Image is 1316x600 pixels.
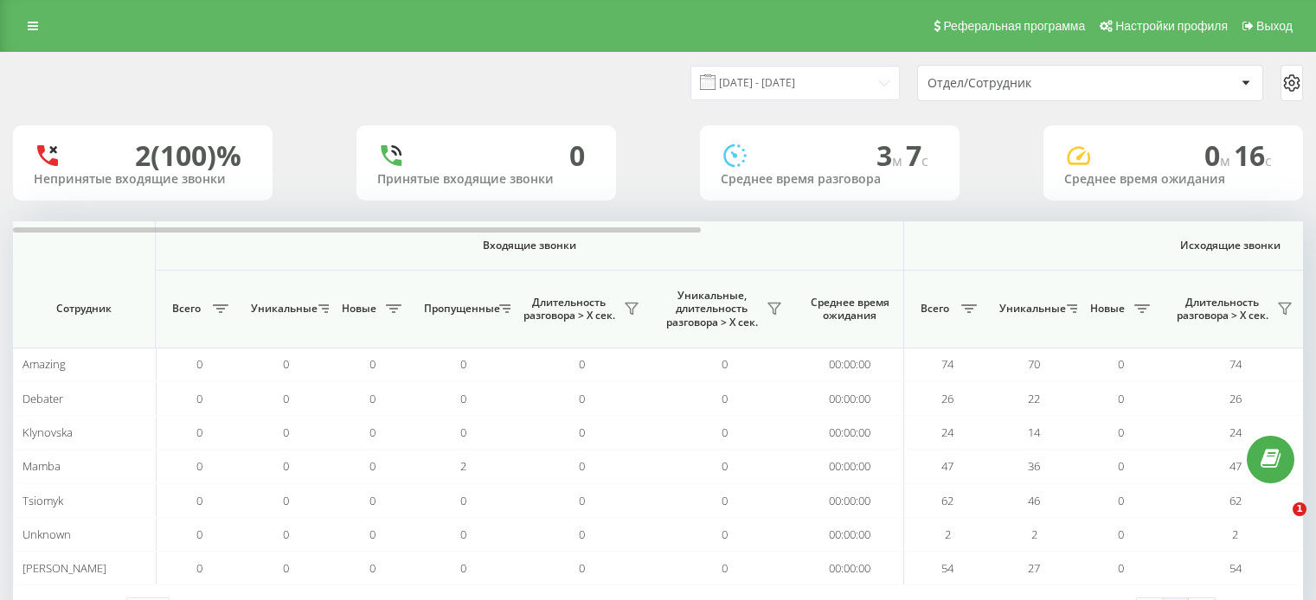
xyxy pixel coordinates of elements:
[579,424,585,440] span: 0
[28,302,140,316] span: Сотрудник
[1265,151,1272,170] span: c
[721,172,939,187] div: Среднее время разговора
[460,493,466,508] span: 0
[1118,458,1124,474] span: 0
[424,302,494,316] span: Пропущенные
[941,493,953,508] span: 62
[196,493,202,508] span: 0
[460,458,466,474] span: 2
[906,137,928,174] span: 7
[1028,356,1040,372] span: 70
[283,458,289,474] span: 0
[1064,172,1282,187] div: Среднее время ожидания
[377,172,595,187] div: Принятые входящие звонки
[1256,19,1293,33] span: Выход
[1229,391,1242,406] span: 26
[460,560,466,576] span: 0
[283,424,289,440] span: 0
[796,381,904,415] td: 00:00:00
[579,458,585,474] span: 0
[1204,137,1234,174] span: 0
[283,527,289,542] span: 0
[999,302,1062,316] span: Уникальные
[913,302,956,316] span: Всего
[892,151,906,170] span: м
[1229,356,1242,372] span: 74
[22,391,63,406] span: Debater
[519,296,619,322] span: Длительность разговора > Х сек.
[722,424,728,440] span: 0
[722,493,728,508] span: 0
[196,560,202,576] span: 0
[283,356,289,372] span: 0
[1028,493,1040,508] span: 46
[579,527,585,542] span: 0
[369,424,376,440] span: 0
[796,552,904,585] td: 00:00:00
[1229,424,1242,440] span: 24
[196,424,202,440] span: 0
[1086,302,1129,316] span: Новые
[1229,493,1242,508] span: 62
[928,76,1134,91] div: Отдел/Сотрудник
[569,139,585,172] div: 0
[579,560,585,576] span: 0
[22,560,106,576] span: [PERSON_NAME]
[722,527,728,542] span: 0
[1172,296,1272,322] span: Длительность разговора > Х сек.
[662,289,761,329] span: Уникальные, длительность разговора > Х сек.
[1028,560,1040,576] span: 27
[722,458,728,474] span: 0
[22,527,71,542] span: Unknown
[1229,560,1242,576] span: 54
[34,172,252,187] div: Непринятые входящие звонки
[1232,527,1238,542] span: 2
[941,391,953,406] span: 26
[1118,493,1124,508] span: 0
[283,493,289,508] span: 0
[283,560,289,576] span: 0
[1293,502,1306,516] span: 1
[196,527,202,542] span: 0
[22,458,61,474] span: Mamba
[1118,391,1124,406] span: 0
[943,19,1085,33] span: Реферальная программа
[796,483,904,517] td: 00:00:00
[945,527,951,542] span: 2
[1028,424,1040,440] span: 14
[1028,391,1040,406] span: 22
[201,239,858,252] span: Входящие звонки
[369,560,376,576] span: 0
[796,348,904,381] td: 00:00:00
[722,356,728,372] span: 0
[1028,458,1040,474] span: 36
[1118,424,1124,440] span: 0
[941,560,953,576] span: 54
[337,302,381,316] span: Новые
[941,356,953,372] span: 74
[460,356,466,372] span: 0
[460,391,466,406] span: 0
[1257,502,1299,544] iframe: Intercom live chat
[1220,151,1234,170] span: м
[809,296,890,322] span: Среднее время ожидания
[921,151,928,170] span: c
[369,458,376,474] span: 0
[283,391,289,406] span: 0
[796,450,904,483] td: 00:00:00
[1118,560,1124,576] span: 0
[369,493,376,508] span: 0
[196,458,202,474] span: 0
[196,391,202,406] span: 0
[722,391,728,406] span: 0
[876,137,906,174] span: 3
[579,493,585,508] span: 0
[722,560,728,576] span: 0
[164,302,208,316] span: Всего
[1118,356,1124,372] span: 0
[460,527,466,542] span: 0
[1234,137,1272,174] span: 16
[1115,19,1228,33] span: Настройки профиля
[1118,527,1124,542] span: 0
[251,302,313,316] span: Уникальные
